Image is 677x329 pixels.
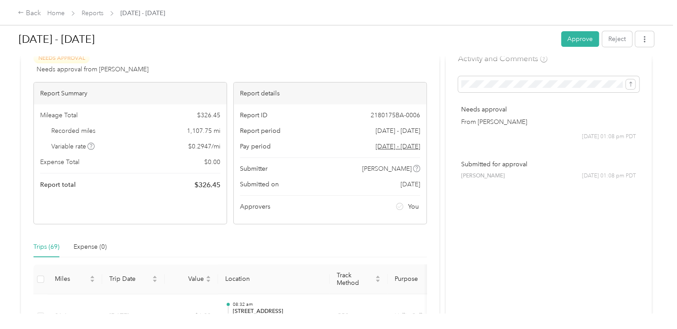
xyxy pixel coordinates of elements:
[337,271,373,287] span: Track Method
[561,31,599,47] button: Approve
[34,82,227,104] div: Report Summary
[90,278,95,284] span: caret-down
[388,264,454,294] th: Purpose
[400,180,420,189] span: [DATE]
[40,111,78,120] span: Mileage Total
[232,301,322,308] p: 08:32 am
[188,142,220,151] span: $ 0.2947 / mi
[240,142,271,151] span: Pay period
[371,111,420,120] span: 2180175BA-0006
[19,29,555,50] h1: Sep 1 - 30, 2025
[362,164,412,173] span: [PERSON_NAME]
[376,126,420,136] span: [DATE] - [DATE]
[408,202,419,211] span: You
[375,274,380,280] span: caret-up
[240,164,268,173] span: Submitter
[627,279,677,329] iframe: Everlance-gr Chat Button Frame
[165,264,218,294] th: Value
[102,264,165,294] th: Trip Date
[461,105,636,114] p: Needs approval
[47,9,65,17] a: Home
[40,157,79,167] span: Expense Total
[232,308,322,316] p: [STREET_ADDRESS]
[74,242,107,252] div: Expense (0)
[152,278,157,284] span: caret-down
[40,180,76,189] span: Report total
[330,264,388,294] th: Track Method
[51,142,95,151] span: Variable rate
[602,31,632,47] button: Reject
[206,278,211,284] span: caret-down
[375,278,380,284] span: caret-down
[194,180,220,190] span: $ 326.45
[18,8,41,19] div: Back
[206,274,211,280] span: caret-up
[172,275,204,283] span: Value
[120,8,165,18] span: [DATE] - [DATE]
[33,242,59,252] div: Trips (69)
[55,275,88,283] span: Miles
[582,133,636,141] span: [DATE] 01:08 pm PDT
[234,82,426,104] div: Report details
[240,111,268,120] span: Report ID
[376,142,420,151] span: Go to pay period
[461,172,505,180] span: [PERSON_NAME]
[48,264,102,294] th: Miles
[204,157,220,167] span: $ 0.00
[395,275,440,283] span: Purpose
[90,274,95,280] span: caret-up
[37,65,149,74] span: Needs approval from [PERSON_NAME]
[82,9,103,17] a: Reports
[240,126,281,136] span: Report period
[582,172,636,180] span: [DATE] 01:08 pm PDT
[197,111,220,120] span: $ 326.45
[152,274,157,280] span: caret-up
[461,160,636,169] p: Submitted for approval
[187,126,220,136] span: 1,107.75 mi
[109,275,150,283] span: Trip Date
[240,202,270,211] span: Approvers
[218,264,330,294] th: Location
[51,126,95,136] span: Recorded miles
[461,117,636,127] p: From [PERSON_NAME]
[240,180,279,189] span: Submitted on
